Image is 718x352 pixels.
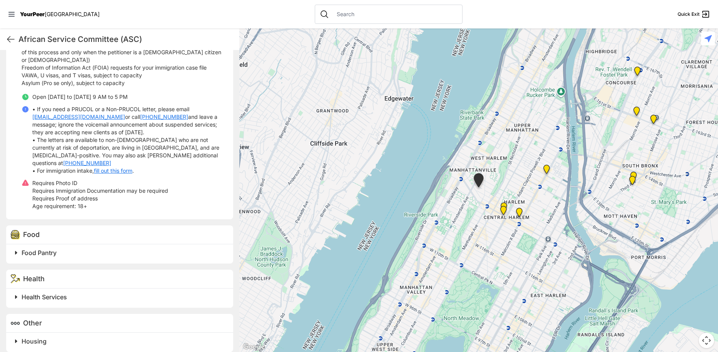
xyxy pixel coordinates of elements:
[699,333,714,348] button: Map camera controls
[332,10,458,18] input: Search
[22,337,47,345] span: Housing
[678,11,700,17] span: Quick Exit
[20,12,100,17] a: YourPeer[GEOGRAPHIC_DATA]
[542,165,551,177] div: City Relief, Salvation Army Building
[22,249,57,257] span: Food Pantry
[23,319,42,327] span: Other
[32,195,168,202] p: Requires Proof of address
[241,342,267,352] a: Open this area in Google Maps (opens a new window)
[633,67,642,79] div: Bronx Housing Court
[23,275,45,283] span: Health
[18,34,233,45] h1: African Service Committee (ASC)
[628,176,637,188] div: Main Location
[632,107,641,119] div: Bronx Neighborhood Office
[140,113,188,121] a: [PHONE_NUMBER]
[94,167,132,175] a: fill out this form
[45,11,100,17] span: [GEOGRAPHIC_DATA]
[63,159,111,167] a: [PHONE_NUMBER]
[32,93,128,100] span: Open [DATE] to [DATE] 9 AM to 5 PM
[20,11,45,17] span: YourPeer
[241,342,267,352] img: Google
[514,208,524,220] div: Main NYC Office, Harlem
[32,203,76,209] span: Age requirement:
[499,202,509,215] div: Uptown/Harlem DYCD Youth Drop-in Center
[32,105,224,175] p: • If you need a PRUCOL or a Non-PRUCOL letter, please email or call and leave a message; ignore t...
[23,230,40,239] span: Food
[32,202,168,210] p: 18+
[32,187,168,195] p: Requires Immigration Documentation may be required
[499,206,508,218] div: Harlem Community Law Office
[678,10,710,19] a: Quick Exit
[32,113,125,121] a: [EMAIL_ADDRESS][DOMAIN_NAME]
[22,293,67,301] span: Health Services
[32,179,168,187] p: Requires Photo ID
